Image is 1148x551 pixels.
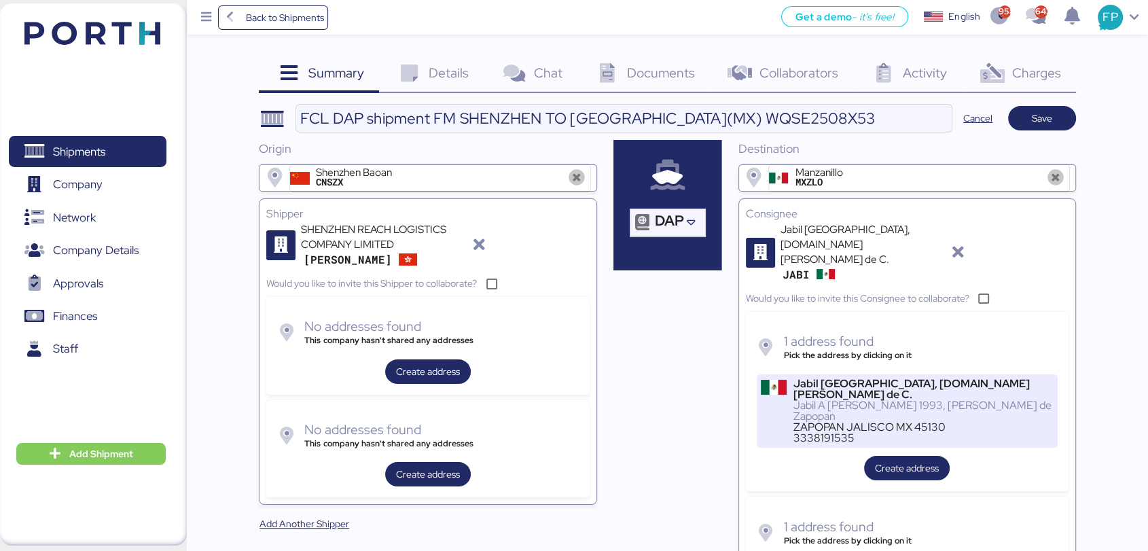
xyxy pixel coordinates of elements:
a: Company [9,169,166,200]
a: Back to Shipments [218,5,329,30]
span: This company hasn't shared any addresses [304,334,473,346]
span: Summary [308,64,364,82]
div: Destination [738,140,1076,158]
span: Details [429,64,469,82]
button: Create address [385,359,471,384]
span: Documents [627,64,695,82]
span: Company Details [53,241,139,260]
span: FP [1102,8,1117,26]
div: CNSZX [316,177,392,187]
a: Network [9,202,166,233]
span: Charges [1011,64,1060,82]
button: Create address [864,456,950,480]
span: Create address [396,363,460,380]
span: Staff [53,339,78,359]
a: Shipments [9,136,166,167]
span: Activity [903,64,947,82]
span: Approvals [53,274,103,294]
span: Add Another Shipper [259,516,349,532]
a: Approvals [9,268,166,299]
button: Add Shipment [16,443,166,465]
span: DAP [655,215,684,227]
span: This company hasn't shared any addresses [304,438,473,449]
button: Menu [195,6,218,29]
span: Back to Shipments [245,10,323,26]
div: Shipper [266,206,589,222]
span: Create address [396,466,460,482]
span: Shipments [53,142,105,162]
div: ZAPOPAN JALISCO MX 45130 [793,422,1054,433]
button: Cancel [952,106,1003,130]
div: No addresses found [304,320,473,333]
div: Shenzhen Baoan [316,168,392,177]
div: Origin [259,140,596,158]
span: Cancel [963,110,992,126]
div: Manzanillo [795,168,843,177]
button: Create address [385,462,471,486]
span: Company [53,175,103,194]
div: Jabil [GEOGRAPHIC_DATA], [DOMAIN_NAME] [PERSON_NAME] de C. [793,378,1054,400]
a: Company Details [9,235,166,266]
span: Network [53,208,96,228]
div: 1 address found [784,520,912,533]
div: MXZLO [795,177,843,187]
label: Would you like to invite this Consignee to collaborate? [746,292,969,304]
div: Jabil [GEOGRAPHIC_DATA], [DOMAIN_NAME] [PERSON_NAME] de C. [781,222,944,267]
div: Consignee [746,206,1069,222]
button: Add Another Shipper [249,512,360,536]
span: Collaborators [759,64,838,82]
span: Chat [533,64,562,82]
div: 3338191535 [793,433,1054,444]
span: Pick the address by clicking on it [784,535,912,546]
a: Staff [9,334,166,365]
span: Save [1032,110,1052,126]
div: No addresses found [304,423,473,436]
span: Add Shipment [69,446,133,462]
span: Create address [875,460,939,476]
div: SHENZHEN REACH LOGISTICS COMPANY LIMITED [301,222,464,252]
div: English [948,10,980,24]
div: Jabil A [PERSON_NAME] 1993, [PERSON_NAME] de Zapopan [793,400,1054,422]
div: 1 address found [784,335,912,348]
button: Save [1008,106,1076,130]
span: Pick the address by clicking on it [784,349,912,361]
a: Finances [9,301,166,332]
label: Would you like to invite this Shipper to collaborate? [266,277,477,289]
span: Finances [53,306,97,326]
